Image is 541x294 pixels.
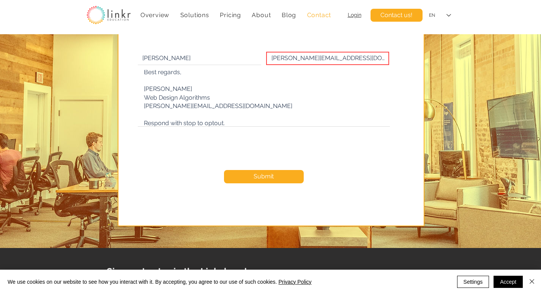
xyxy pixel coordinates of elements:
[348,12,361,18] a: Login
[371,9,423,22] a: Contact us!
[494,276,523,288] button: Accept
[87,6,131,24] img: linkr_logo_transparentbg.png
[278,279,311,285] a: Privacy Policy
[180,11,209,19] span: Solutions
[307,11,331,19] span: Contact
[527,277,536,286] img: Close
[252,11,271,19] span: About
[220,11,241,19] span: Pricing
[278,8,300,22] a: Blog
[176,8,213,22] div: Solutions
[457,276,489,288] button: Settings
[266,52,389,65] input: Your email
[137,8,173,22] a: Overview
[527,276,536,288] button: Close
[8,278,312,285] span: We use cookies on our website to see how you interact with it. By accepting, you agree to our use...
[138,70,390,127] textarea: Beloved website owner, I’m [PERSON_NAME] from the [GEOGRAPHIC_DATA], and I’ve been helping busine...
[137,8,335,22] nav: Site
[138,52,261,65] input: Your name
[140,11,169,19] span: Overview
[424,7,456,24] div: Language Selector: English
[107,266,247,277] span: Sign up to stay in the Linkr loop!
[282,11,296,19] span: Blog
[254,172,274,181] span: Submit
[216,8,245,22] a: Pricing
[429,12,435,19] div: EN
[224,170,304,183] button: Submit
[219,137,308,159] iframe: reCAPTCHA
[248,8,275,22] div: About
[380,11,412,19] span: Contact us!
[303,8,335,22] a: Contact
